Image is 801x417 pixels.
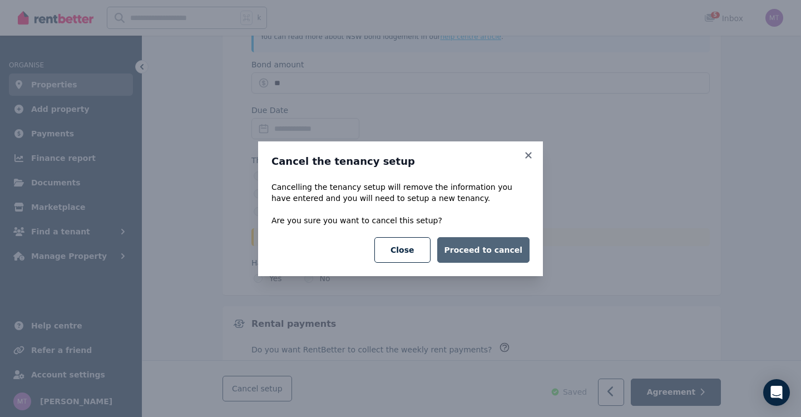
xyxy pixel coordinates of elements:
p: Are you sure you want to cancel this setup? [271,215,530,226]
button: Close [374,237,431,263]
p: Cancelling the tenancy setup will remove the information you have entered and you will need to se... [271,181,530,204]
h3: Cancel the tenancy setup [271,155,530,168]
button: Proceed to cancel [437,237,530,263]
div: Open Intercom Messenger [763,379,790,406]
